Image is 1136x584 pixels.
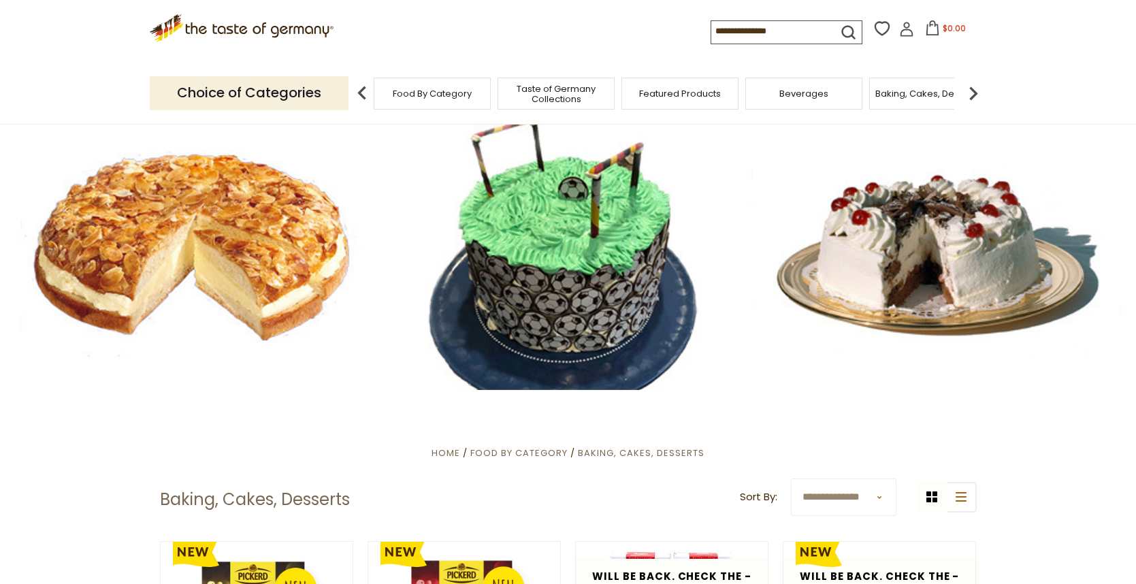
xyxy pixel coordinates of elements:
a: Food By Category [393,88,472,99]
button: $0.00 [917,20,975,41]
a: Taste of Germany Collections [502,84,611,104]
a: Baking, Cakes, Desserts [875,88,981,99]
p: Choice of Categories [150,76,348,110]
h1: Baking, Cakes, Desserts [160,489,350,510]
img: previous arrow [348,80,376,107]
a: Featured Products [639,88,721,99]
img: next arrow [960,80,987,107]
span: $0.00 [943,22,966,34]
a: Beverages [779,88,828,99]
a: Home [432,447,460,459]
label: Sort By: [740,489,777,506]
a: Baking, Cakes, Desserts [578,447,704,459]
a: Food By Category [470,447,568,459]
